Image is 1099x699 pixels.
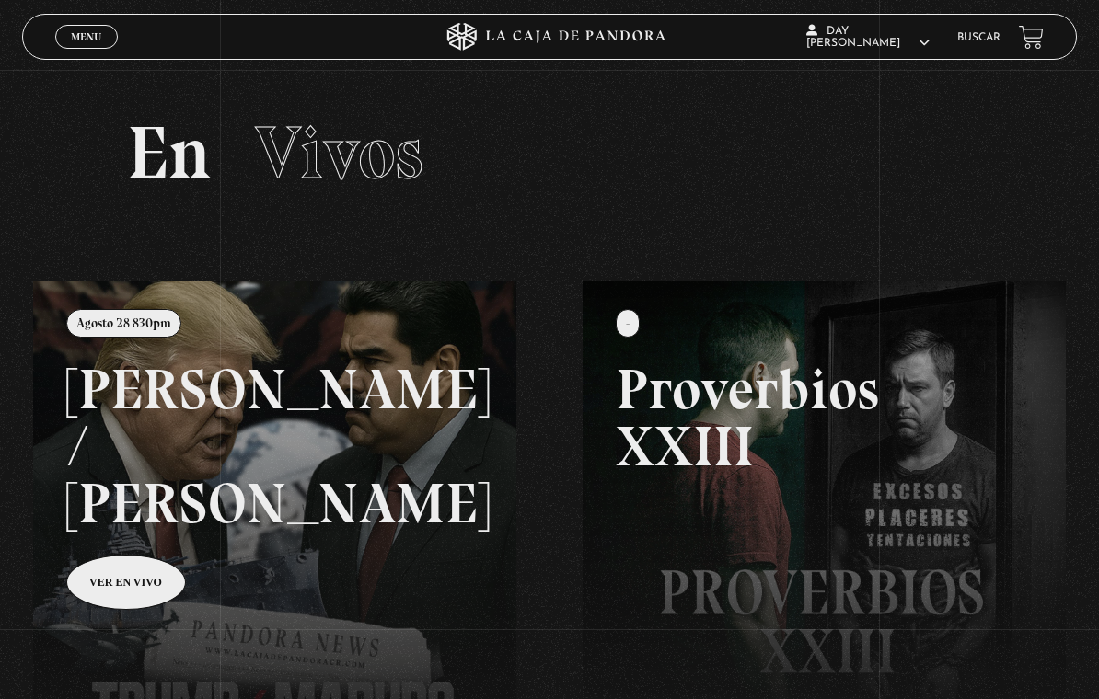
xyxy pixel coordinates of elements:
[806,26,930,49] span: Day [PERSON_NAME]
[64,47,108,60] span: Cerrar
[71,31,101,42] span: Menu
[957,32,1001,43] a: Buscar
[255,109,423,197] span: Vivos
[1019,25,1044,50] a: View your shopping cart
[127,116,971,189] h2: En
